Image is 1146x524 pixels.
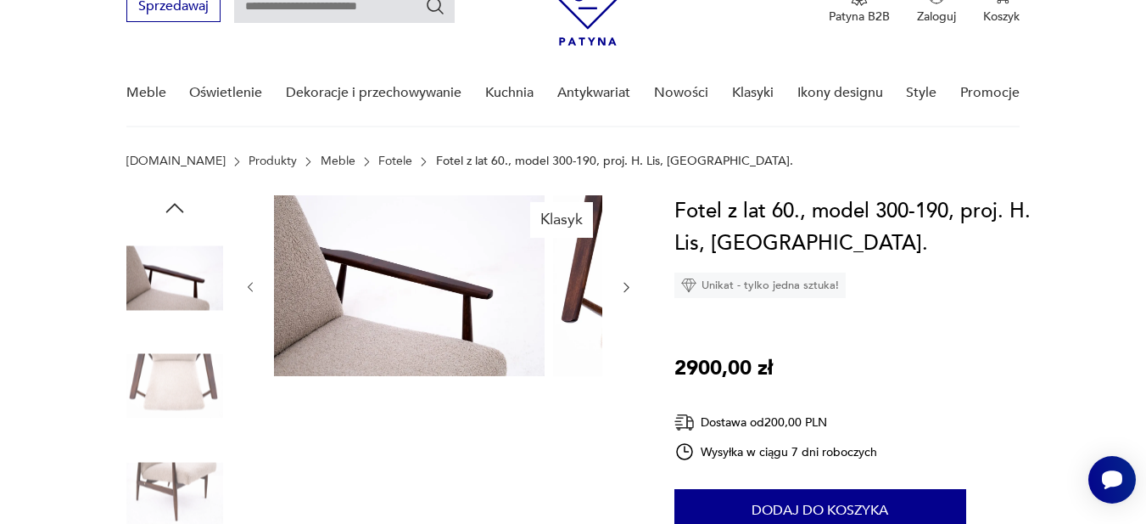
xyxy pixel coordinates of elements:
[126,229,223,326] img: Zdjęcie produktu Fotel z lat 60., model 300-190, proj. H. Lis, Polska.
[126,60,166,126] a: Meble
[378,155,412,168] a: Fotele
[436,155,793,168] p: Fotel z lat 60., model 300-190, proj. H. Lis, [GEOGRAPHIC_DATA].
[681,278,696,293] img: Ikona diamentu
[485,60,534,126] a: Kuchnia
[654,60,708,126] a: Nowości
[906,60,936,126] a: Style
[674,412,878,433] div: Dostawa od 200,00 PLN
[530,202,593,238] div: Klasyk
[189,60,262,126] a: Oświetlenie
[797,60,883,126] a: Ikony designu
[1088,456,1136,504] iframe: Smartsupp widget button
[553,195,824,376] img: Zdjęcie produktu Fotel z lat 60., model 300-190, proj. H. Lis, Polska.
[983,8,1020,25] p: Koszyk
[321,155,355,168] a: Meble
[557,60,630,126] a: Antykwariat
[732,60,774,126] a: Klasyki
[829,8,890,25] p: Patyna B2B
[674,273,846,298] div: Unikat - tylko jedna sztuka!
[917,8,956,25] p: Zaloguj
[960,60,1020,126] a: Promocje
[674,442,878,462] div: Wysyłka w ciągu 7 dni roboczych
[249,155,297,168] a: Produkty
[126,2,221,14] a: Sprzedawaj
[674,412,695,433] img: Ikona dostawy
[126,155,226,168] a: [DOMAIN_NAME]
[126,338,223,435] img: Zdjęcie produktu Fotel z lat 60., model 300-190, proj. H. Lis, Polska.
[274,195,545,376] img: Zdjęcie produktu Fotel z lat 60., model 300-190, proj. H. Lis, Polska.
[674,352,773,385] p: 2900,00 zł
[286,60,461,126] a: Dekoracje i przechowywanie
[674,195,1032,260] h1: Fotel z lat 60., model 300-190, proj. H. Lis, [GEOGRAPHIC_DATA].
